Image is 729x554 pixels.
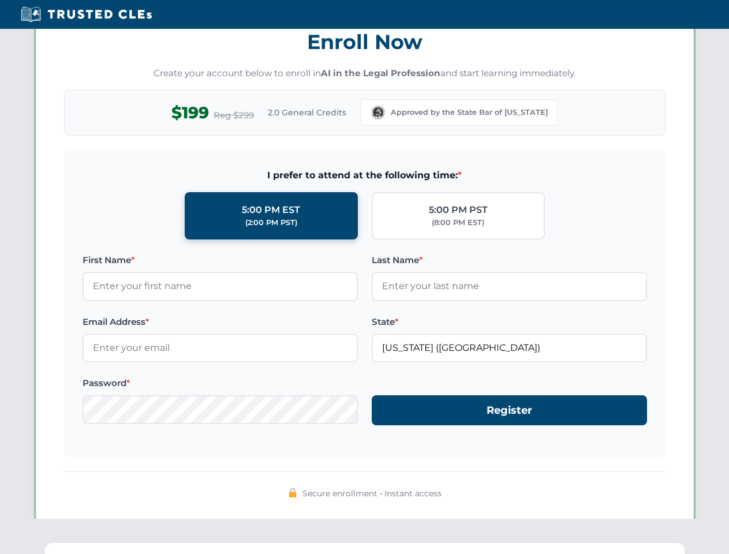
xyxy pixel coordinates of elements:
[83,334,358,362] input: Enter your email
[302,487,442,500] span: Secure enrollment • Instant access
[171,100,209,126] span: $199
[17,6,155,23] img: Trusted CLEs
[370,104,386,121] img: Washington Bar
[372,395,647,426] button: Register
[242,203,300,218] div: 5:00 PM EST
[83,168,647,183] span: I prefer to attend at the following time:
[391,107,548,118] span: Approved by the State Bar of [US_STATE]
[372,315,647,329] label: State
[432,217,484,229] div: (8:00 PM EST)
[83,315,358,329] label: Email Address
[83,253,358,267] label: First Name
[214,108,254,122] span: Reg $299
[288,488,297,497] img: 🔒
[83,272,358,301] input: Enter your first name
[245,217,297,229] div: (2:00 PM PST)
[372,334,647,362] input: Washington (WA)
[321,68,440,78] strong: AI in the Legal Profession
[83,376,358,390] label: Password
[64,24,666,60] h3: Enroll Now
[64,67,666,80] p: Create your account below to enroll in and start learning immediately.
[372,253,647,267] label: Last Name
[268,106,346,119] span: 2.0 General Credits
[372,272,647,301] input: Enter your last name
[429,203,488,218] div: 5:00 PM PST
